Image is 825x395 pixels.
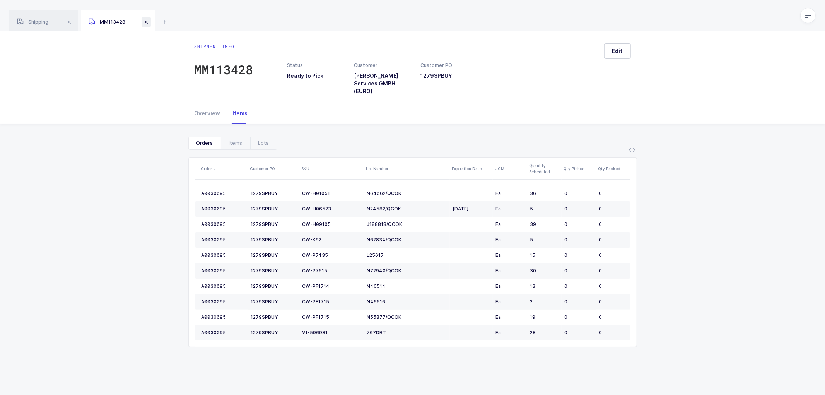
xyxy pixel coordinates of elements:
[599,190,624,197] div: 0
[367,252,447,258] div: L25617
[452,166,490,172] div: Expiration Date
[565,283,593,289] div: 0
[420,72,478,80] h3: 1279SPBUY
[251,299,296,305] div: 1279SPBUY
[302,299,361,305] div: CW-PF1715
[202,268,245,274] div: A0030095
[598,166,628,172] div: Qty Packed
[496,299,524,305] div: Ea
[565,206,593,212] div: 0
[367,206,447,212] div: N24582/QCOK
[565,330,593,336] div: 0
[496,206,524,212] div: Ea
[530,314,559,320] div: 19
[496,268,524,274] div: Ea
[496,314,524,320] div: Ea
[354,62,411,69] div: Customer
[302,221,361,227] div: CW-H09105
[201,166,246,172] div: Order #
[604,43,631,59] button: Edit
[530,162,559,175] div: Quantity Scheduled
[227,103,248,124] div: Items
[251,190,296,197] div: 1279SPBUY
[302,330,361,336] div: VI-596981
[251,252,296,258] div: 1279SPBUY
[302,166,362,172] div: SKU
[202,190,245,197] div: A0030095
[599,206,624,212] div: 0
[250,166,297,172] div: Customer PO
[251,268,296,274] div: 1279SPBUY
[302,314,361,320] div: CW-PF1715
[599,237,624,243] div: 0
[599,283,624,289] div: 0
[612,47,623,55] span: Edit
[565,268,593,274] div: 0
[367,314,447,320] div: N55877/QCOK
[530,206,559,212] div: 5
[530,330,559,336] div: 28
[564,166,594,172] div: Qty Picked
[251,221,296,227] div: 1279SPBUY
[599,330,624,336] div: 0
[202,206,245,212] div: A0030095
[302,190,361,197] div: CW-H01051
[599,221,624,227] div: 0
[202,299,245,305] div: A0030095
[530,190,559,197] div: 36
[195,43,253,50] div: Shipment info
[367,299,447,305] div: N46516
[367,283,447,289] div: N46514
[202,221,245,227] div: A0030095
[250,137,277,149] div: Lots
[367,330,447,336] div: Z07DBT
[202,314,245,320] div: A0030095
[530,237,559,243] div: 5
[354,72,411,95] h3: [PERSON_NAME] Services GMBH (EURO)
[195,103,227,124] div: Overview
[189,137,221,149] div: Orders
[420,62,478,69] div: Customer PO
[565,314,593,320] div: 0
[496,330,524,336] div: Ea
[530,221,559,227] div: 39
[302,252,361,258] div: CW-P7435
[565,237,593,243] div: 0
[367,221,447,227] div: J188818/QCOK
[202,237,245,243] div: A0030095
[251,283,296,289] div: 1279SPBUY
[202,252,245,258] div: A0030095
[366,166,448,172] div: Lot Number
[599,299,624,305] div: 0
[565,221,593,227] div: 0
[251,330,296,336] div: 1279SPBUY
[530,268,559,274] div: 30
[496,283,524,289] div: Ea
[530,252,559,258] div: 15
[17,19,48,25] span: Shipping
[599,252,624,258] div: 0
[202,283,245,289] div: A0030095
[302,206,361,212] div: CW-H06523
[367,237,447,243] div: N62834/QCOK
[287,72,345,80] h3: Ready to Pick
[251,237,296,243] div: 1279SPBUY
[287,62,345,69] div: Status
[453,206,490,212] div: [DATE]
[599,268,624,274] div: 0
[202,330,245,336] div: A0030095
[496,237,524,243] div: Ea
[565,299,593,305] div: 0
[495,166,525,172] div: UOM
[302,237,361,243] div: CW-K92
[530,299,559,305] div: 2
[367,190,447,197] div: N64062/QCOK
[496,221,524,227] div: Ea
[599,314,624,320] div: 0
[496,252,524,258] div: Ea
[530,283,559,289] div: 13
[89,19,125,25] span: MM113428
[302,268,361,274] div: CW-P7515
[496,190,524,197] div: Ea
[565,190,593,197] div: 0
